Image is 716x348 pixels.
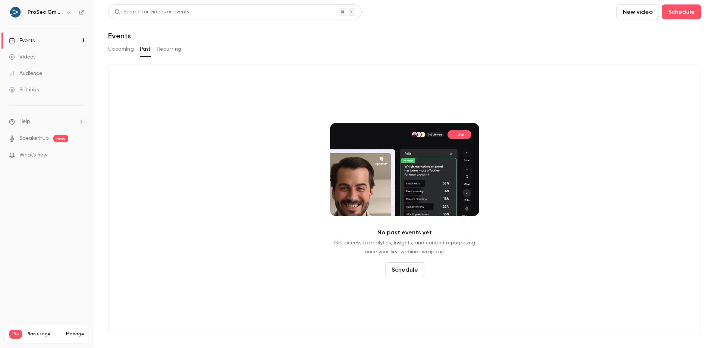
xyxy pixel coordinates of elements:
a: Manage [66,331,84,337]
a: SpeakerHub [19,135,49,142]
li: help-dropdown-opener [9,118,84,126]
button: Schedule [662,4,701,19]
button: Schedule [385,262,424,277]
span: new [53,135,68,142]
span: Help [19,118,30,126]
p: Get access to analytics, insights, and content repurposing once your first webinar wraps up [334,238,475,256]
p: No past events yet [377,228,432,237]
button: Recurring [157,43,182,55]
img: ProSec GmbH [9,6,21,18]
span: Pro [9,330,22,339]
iframe: Noticeable Trigger [75,152,84,159]
button: New video [616,4,659,19]
div: Search for videos or events [114,8,189,16]
button: Past [140,43,151,55]
span: Plan usage [26,331,62,337]
div: Settings [9,86,39,94]
div: Videos [9,53,35,61]
h6: ProSec GmbH [28,9,63,16]
div: Audience [9,70,42,77]
div: Events [9,37,35,44]
h1: Events [108,31,131,40]
button: Upcoming [108,43,134,55]
span: What's new [19,151,47,159]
